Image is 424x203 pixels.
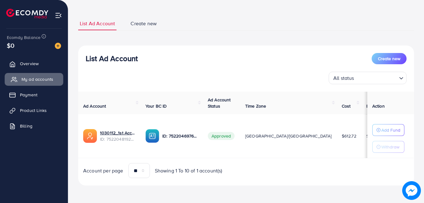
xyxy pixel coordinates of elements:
span: Overview [20,60,39,67]
span: Showing 1 To 10 of 1 account(s) [155,167,222,174]
span: Create new [378,56,400,62]
a: My ad accounts [5,73,63,85]
span: ID: 7522048192293355537 [100,136,136,142]
a: Product Links [5,104,63,117]
p: Add Fund [381,126,400,134]
a: Payment [5,89,63,101]
span: Time Zone [245,103,266,109]
div: Search for option [329,72,407,84]
span: My ad accounts [21,76,53,82]
span: Account per page [83,167,123,174]
a: Billing [5,120,63,132]
img: ic-ads-acc.e4c84228.svg [83,129,97,143]
img: image [402,181,421,200]
p: Withdraw [381,143,399,151]
button: Create new [372,53,407,64]
a: 1030112_1st Account | Zohaib Bhai_1751363330022 [100,130,136,136]
span: $612.72 [342,133,356,139]
span: Billing [20,123,32,129]
div: <span class='underline'>1030112_1st Account | Zohaib Bhai_1751363330022</span></br>75220481922933... [100,130,136,143]
span: Ecomdy Balance [7,34,40,41]
span: Cost [342,103,351,109]
h3: List Ad Account [86,54,138,63]
span: Your BC ID [145,103,167,109]
span: Payment [20,92,37,98]
span: [GEOGRAPHIC_DATA]/[GEOGRAPHIC_DATA] [245,133,332,139]
a: Overview [5,57,63,70]
button: Add Fund [372,124,404,136]
input: Search for option [356,72,397,83]
span: $0 [7,41,14,50]
img: logo [6,9,48,18]
span: Approved [208,132,235,140]
img: menu [55,12,62,19]
span: Ad Account [83,103,106,109]
p: ID: 7522046976930856968 [162,132,198,140]
img: image [55,43,61,49]
span: Create new [131,20,157,27]
span: Product Links [20,107,47,114]
span: All status [332,74,355,83]
span: List Ad Account [80,20,115,27]
button: Withdraw [372,141,404,153]
span: Ad Account Status [208,97,231,109]
span: Action [372,103,385,109]
img: ic-ba-acc.ded83a64.svg [145,129,159,143]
